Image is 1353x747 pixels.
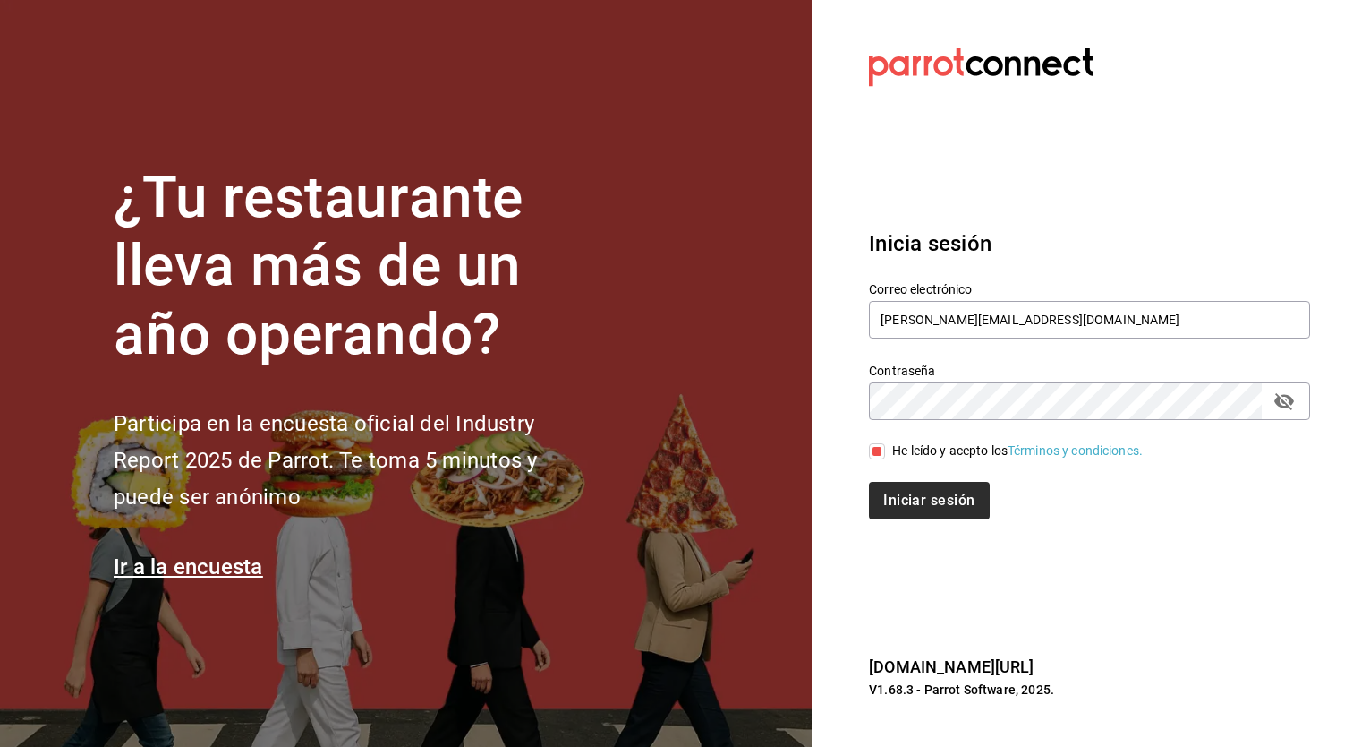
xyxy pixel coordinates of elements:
label: Correo electrónico [869,282,1310,295]
input: Ingresa tu correo electrónico [869,301,1310,339]
a: Términos y condiciones. [1008,443,1143,458]
h1: ¿Tu restaurante lleva más de un año operando? [114,164,597,370]
div: He leído y acepto los [892,442,1143,460]
h2: Participa en la encuesta oficial del Industry Report 2025 de Parrot. Te toma 5 minutos y puede se... [114,406,597,515]
button: passwordField [1269,386,1299,416]
a: [DOMAIN_NAME][URL] [869,657,1034,676]
p: V1.68.3 - Parrot Software, 2025. [869,681,1310,699]
label: Contraseña [869,364,1310,376]
h3: Inicia sesión [869,228,1310,260]
a: Ir a la encuesta [114,554,263,580]
button: Iniciar sesión [869,482,989,519]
